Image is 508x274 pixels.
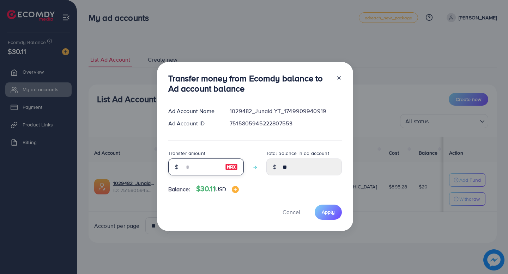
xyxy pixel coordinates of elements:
span: Apply [322,208,335,216]
div: 7515805945222807553 [224,119,347,127]
label: Total balance in ad account [266,150,329,157]
span: Cancel [283,208,300,216]
div: Ad Account Name [163,107,224,115]
span: Balance: [168,185,190,193]
button: Cancel [274,205,309,220]
button: Apply [315,205,342,220]
label: Transfer amount [168,150,205,157]
img: image [232,186,239,193]
span: USD [215,185,226,193]
h3: Transfer money from Ecomdy balance to Ad account balance [168,73,331,94]
div: Ad Account ID [163,119,224,127]
h4: $30.11 [196,185,239,193]
img: image [225,163,238,171]
div: 1029482_Junaid YT_1749909940919 [224,107,347,115]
